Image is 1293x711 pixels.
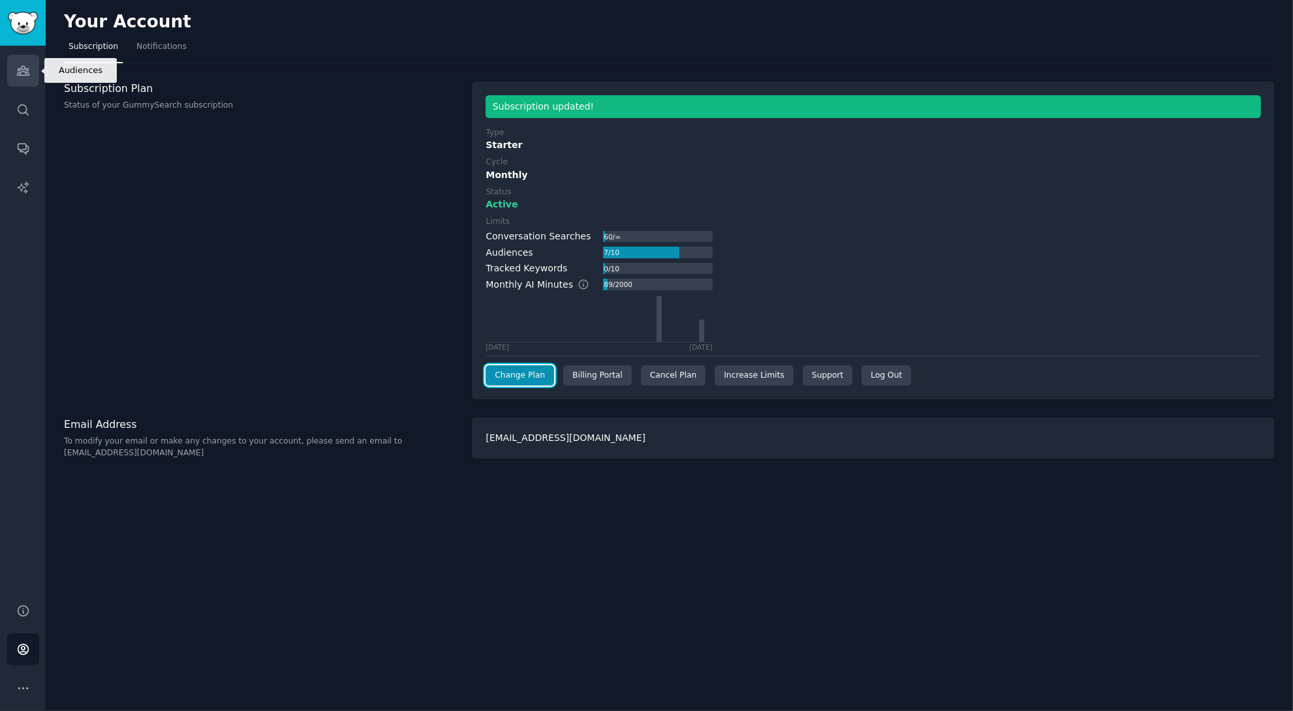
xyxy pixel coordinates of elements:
div: 89 / 2000 [603,279,634,290]
div: Cycle [486,157,507,168]
p: Status of your GummySearch subscription [64,100,458,112]
div: Tracked Keywords [486,262,567,275]
div: Starter [486,138,1261,152]
div: 60 / ∞ [603,231,622,243]
div: Log Out [862,365,911,386]
a: Subscription [64,37,123,63]
div: Audiences [486,246,533,260]
h2: Your Account [64,12,191,33]
div: 0 / 10 [603,263,621,275]
div: Monthly AI Minutes [486,278,602,292]
div: Monthly [486,168,1261,182]
div: [DATE] [689,342,713,352]
p: To modify your email or make any changes to your account, please send an email to [EMAIL_ADDRESS]... [64,436,458,459]
span: Active [486,198,518,211]
div: Conversation Searches [486,230,591,243]
h3: Email Address [64,417,458,431]
div: Subscription updated! [486,95,1261,118]
a: Notifications [132,37,191,63]
div: [EMAIL_ADDRESS][DOMAIN_NAME] [472,417,1275,459]
span: Notifications [136,41,187,53]
div: Type [486,127,504,139]
a: Support [803,365,852,386]
div: Limits [486,216,510,228]
div: 7 / 10 [603,247,621,258]
span: Subscription [69,41,118,53]
div: Billing Portal [563,365,632,386]
div: Cancel Plan [641,365,706,386]
a: Change Plan [486,365,554,386]
img: GummySearch logo [8,12,38,35]
a: Increase Limits [715,365,794,386]
h3: Subscription Plan [64,82,458,95]
div: Status [486,187,511,198]
div: [DATE] [486,342,509,352]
